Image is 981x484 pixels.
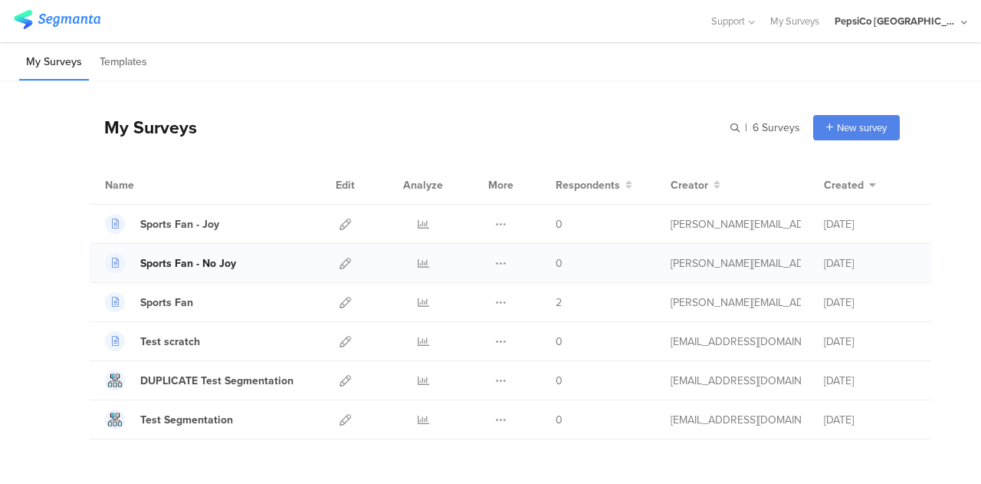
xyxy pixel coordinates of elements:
span: Support [711,14,745,28]
span: Created [824,177,864,193]
div: Test Segmentation [140,412,233,428]
div: ana.munoz@pepsico.com [671,255,801,272]
div: shai@segmanta.com [671,412,801,428]
button: Creator [671,177,720,193]
div: [DATE] [824,373,916,389]
button: Respondents [556,177,632,193]
div: Test scratch [140,334,200,350]
span: 0 [556,334,563,350]
div: [DATE] [824,334,916,350]
a: Sports Fan - Joy [105,214,219,234]
button: Created [824,177,876,193]
div: ana.munoz@pepsico.com [671,295,801,311]
div: DUPLICATE Test Segmentation [140,373,294,389]
div: Name [105,177,197,193]
div: Edit [329,166,362,204]
a: Test Segmentation [105,410,233,430]
a: Test scratch [105,331,200,351]
span: 0 [556,412,563,428]
div: shai@segmanta.com [671,334,801,350]
img: segmanta logo [14,10,100,29]
div: [DATE] [824,255,916,272]
span: New survey [837,120,887,135]
span: 0 [556,373,563,389]
div: shai@segmanta.com [671,373,801,389]
div: Sports Fan [140,295,193,311]
div: Sports Fan - Joy [140,216,219,232]
span: 0 [556,216,563,232]
span: Respondents [556,177,620,193]
div: [DATE] [824,295,916,311]
span: 6 Surveys [753,120,800,136]
div: ana.munoz@pepsico.com [671,216,801,232]
div: Analyze [400,166,446,204]
span: 0 [556,255,563,272]
div: More [484,166,517,204]
div: [DATE] [824,412,916,428]
li: Templates [93,44,154,81]
span: 2 [556,295,562,311]
li: My Surveys [19,44,89,81]
span: | [743,120,750,136]
span: Creator [671,177,708,193]
a: Sports Fan - No Joy [105,253,236,273]
div: [DATE] [824,216,916,232]
a: Sports Fan [105,292,193,312]
div: PepsiCo [GEOGRAPHIC_DATA] [835,14,957,28]
a: DUPLICATE Test Segmentation [105,370,294,390]
div: My Surveys [89,114,197,140]
div: Sports Fan - No Joy [140,255,236,272]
